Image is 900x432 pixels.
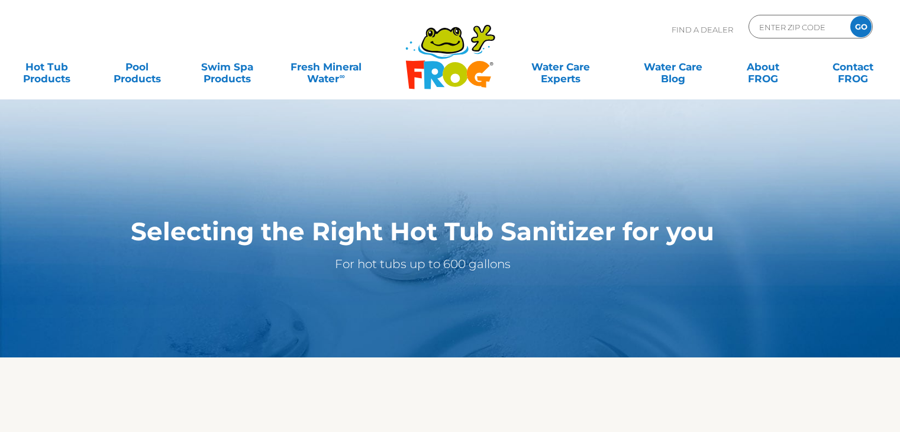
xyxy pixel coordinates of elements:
[758,18,838,36] input: Zip Code Form
[638,55,708,79] a: Water CareBlog
[672,15,733,44] p: Find A Dealer
[104,254,741,273] p: For hot tubs up to 600 gallons
[192,55,262,79] a: Swim SpaProducts
[102,55,172,79] a: PoolProducts
[818,55,888,79] a: ContactFROG
[728,55,798,79] a: AboutFROG
[504,55,618,79] a: Water CareExperts
[104,217,741,246] h1: Selecting the Right Hot Tub Sanitizer for you
[850,16,872,37] input: GO
[282,55,370,79] a: Fresh MineralWater∞
[12,55,82,79] a: Hot TubProducts
[339,72,344,80] sup: ∞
